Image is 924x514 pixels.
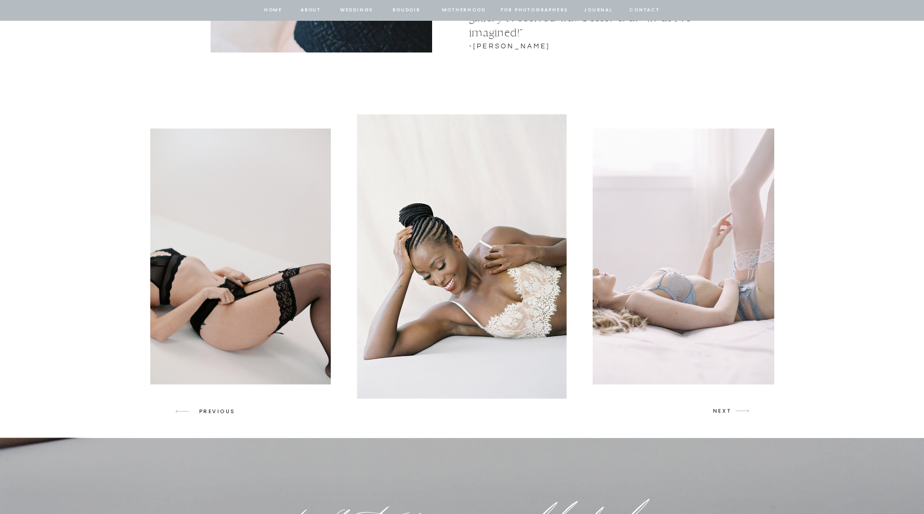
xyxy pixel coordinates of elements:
[628,6,661,15] a: contact
[713,406,733,416] p: NEXT
[199,407,239,416] p: PREVIOUS
[139,128,331,384] img: woman in black lace lingerie showcasing torso and legs holds her garter belt in seattle boudoir s...
[593,128,781,384] img: woman laying down in light blue lingerie set with white stockings strokes leg in seattle bridal b...
[339,6,374,15] a: Weddings
[357,114,567,399] img: african american woman in ivory lace lingerie smiles looking down in classy boudoir session in se...
[469,42,591,53] h3: -[PERSON_NAME]
[392,6,422,15] a: BOUDOIR
[582,6,615,15] a: journal
[442,6,485,15] a: Motherhood
[300,6,322,15] a: about
[501,6,568,15] a: for photographers
[264,6,283,15] a: home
